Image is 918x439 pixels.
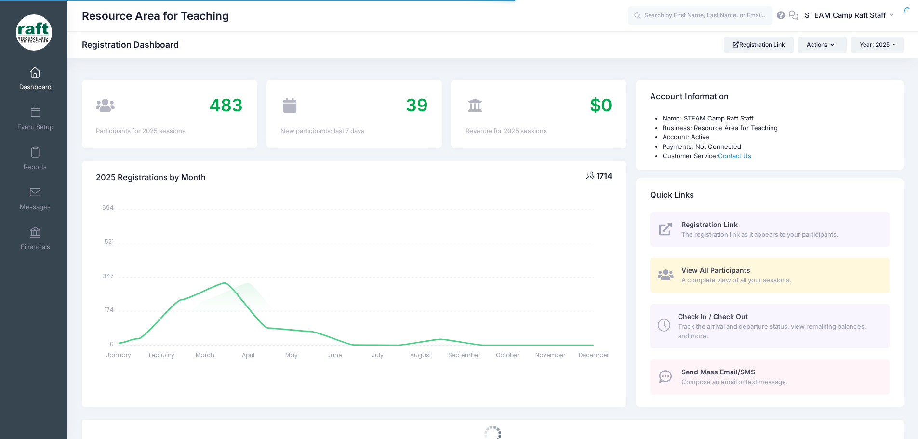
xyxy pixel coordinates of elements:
div: Participants for 2025 sessions [96,126,243,136]
button: Actions [798,37,846,53]
span: 1714 [596,171,612,181]
h4: Quick Links [650,181,694,209]
li: Business: Resource Area for Teaching [663,123,890,133]
span: Send Mass Email/SMS [681,368,755,376]
a: Contact Us [718,152,751,160]
span: View All Participants [681,266,750,274]
span: STEAM Camp Raft Staff [805,10,886,21]
span: Dashboard [19,83,52,91]
tspan: 174 [105,306,114,314]
div: New participants: last 7 days [280,126,427,136]
tspan: 694 [103,203,114,212]
tspan: January [106,351,132,359]
a: Send Mass Email/SMS Compose an email or text message. [650,359,890,395]
span: Check In / Check Out [678,312,748,320]
a: Reports [13,142,58,175]
span: Messages [20,203,51,211]
a: Dashboard [13,62,58,95]
h4: Account Information [650,83,729,111]
tspan: 347 [104,271,114,279]
a: View All Participants A complete view of all your sessions. [650,258,890,293]
li: Customer Service: [663,151,890,161]
tspan: October [496,351,519,359]
tspan: 0 [110,339,114,347]
span: Track the arrival and departure status, view remaining balances, and more. [678,322,878,341]
li: Account: Active [663,133,890,142]
span: Financials [21,243,50,251]
span: Year: 2025 [860,41,890,48]
tspan: August [411,351,432,359]
a: Messages [13,182,58,215]
h1: Registration Dashboard [82,40,187,50]
button: STEAM Camp Raft Staff [798,5,904,27]
a: Financials [13,222,58,255]
input: Search by First Name, Last Name, or Email... [628,6,772,26]
tspan: 521 [105,238,114,246]
span: 483 [209,94,243,116]
span: A complete view of all your sessions. [681,276,878,285]
tspan: December [579,351,609,359]
tspan: September [448,351,480,359]
h4: 2025 Registrations by Month [96,164,206,191]
button: Year: 2025 [851,37,904,53]
tspan: July [372,351,384,359]
span: The registration link as it appears to your participants. [681,230,878,239]
span: Reports [24,163,47,171]
tspan: April [242,351,254,359]
div: Revenue for 2025 sessions [466,126,612,136]
a: Registration Link [724,37,794,53]
span: Registration Link [681,220,738,228]
span: Compose an email or text message. [681,377,878,387]
a: Event Setup [13,102,58,135]
span: $0 [590,94,612,116]
img: Resource Area for Teaching [16,14,52,51]
tspan: November [535,351,566,359]
a: Check In / Check Out Track the arrival and departure status, view remaining balances, and more. [650,304,890,348]
span: 39 [406,94,428,116]
span: Event Setup [17,123,53,131]
h1: Resource Area for Teaching [82,5,229,27]
tspan: June [328,351,342,359]
tspan: February [149,351,175,359]
tspan: May [285,351,298,359]
a: Registration Link The registration link as it appears to your participants. [650,212,890,247]
li: Name: STEAM Camp Raft Staff [663,114,890,123]
tspan: March [196,351,214,359]
li: Payments: Not Connected [663,142,890,152]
